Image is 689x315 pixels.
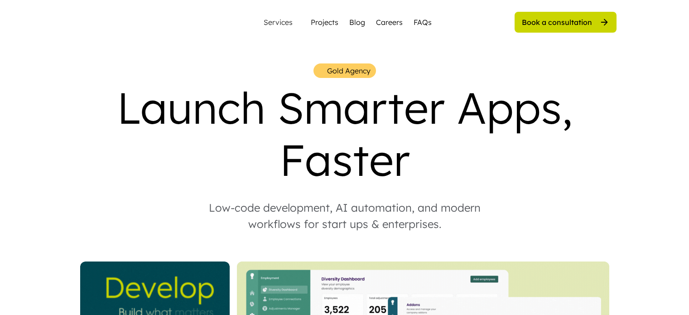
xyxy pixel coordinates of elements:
a: Blog [349,17,365,28]
a: FAQs [414,17,432,28]
div: Services [260,19,296,26]
img: yH5BAEAAAAALAAAAAABAAEAAAIBRAA7 [73,11,175,34]
div: Launch Smarter Apps, Faster [73,82,617,186]
div: Book a consultation [522,17,592,27]
img: yH5BAEAAAAALAAAAAABAAEAAAIBRAA7 [317,67,324,75]
a: Careers [376,17,403,28]
div: Gold Agency [327,65,371,76]
a: Projects [311,17,338,28]
div: Low-code development, AI automation, and modern workflows for start ups & enterprises. [191,199,499,232]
